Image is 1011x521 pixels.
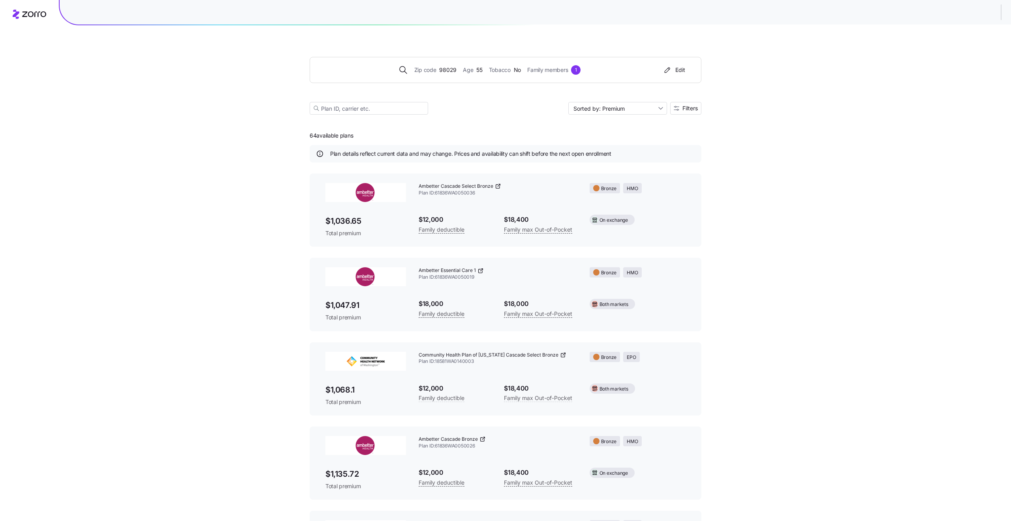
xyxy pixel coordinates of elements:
span: Both markets [599,301,628,308]
button: Filters [670,102,701,115]
span: Bronze [601,354,617,361]
span: Bronze [601,185,617,193]
span: $12,000 [419,383,491,393]
span: Total premium [325,229,406,237]
span: $18,400 [504,468,577,478]
span: HMO [627,269,638,277]
span: Ambetter Cascade Select Bronze [419,183,493,190]
button: Edit [660,64,688,76]
span: Community Health Plan of [US_STATE] Cascade Select Bronze [419,352,558,359]
span: Family max Out-of-Pocket [504,478,572,487]
span: Total premium [325,313,406,321]
img: Ambetter [325,436,406,455]
span: $1,068.1 [325,383,406,396]
span: Bronze [601,269,617,277]
span: Bronze [601,438,617,445]
span: $18,000 [504,299,577,309]
span: HMO [627,185,638,193]
span: Total premium [325,398,406,406]
span: Family deductible [419,309,464,319]
span: 98029 [439,66,457,74]
span: EPO [627,354,636,361]
span: Plan details reflect current data and may change. Prices and availability can shift before the ne... [330,150,611,158]
span: Filters [682,106,698,111]
span: Family deductible [419,393,464,403]
span: $12,000 [419,468,491,478]
span: Family members [527,66,568,74]
div: 1 [571,65,581,75]
span: Ambetter Essential Care 1 [419,267,476,274]
div: Edit [663,66,685,74]
span: Plan ID: 61836WA0050019 [419,274,577,281]
span: $18,400 [504,215,577,225]
span: Zip code [414,66,436,74]
span: $18,400 [504,383,577,393]
input: Plan ID, carrier etc. [310,102,428,115]
span: 55 [476,66,482,74]
span: Both markets [599,385,628,393]
span: $1,135.72 [325,468,406,481]
span: Family max Out-of-Pocket [504,309,572,319]
span: Family max Out-of-Pocket [504,393,572,403]
span: Total premium [325,482,406,490]
span: Family deductible [419,478,464,487]
img: Ambetter [325,267,406,286]
span: Tobacco [489,66,511,74]
img: Community Health Network of Washington [325,352,406,371]
input: Sort by [568,102,667,115]
span: Family max Out-of-Pocket [504,225,572,234]
img: Ambetter [325,183,406,202]
span: 64 available plans [310,132,353,140]
span: $1,047.91 [325,299,406,312]
span: Plan ID: 18581WA0140003 [419,358,577,365]
span: Age [463,66,473,74]
span: Plan ID: 61836WA0050036 [419,190,577,196]
span: $12,000 [419,215,491,225]
span: On exchange [599,217,628,224]
span: HMO [627,438,638,445]
span: $18,000 [419,299,491,309]
span: Ambetter Cascade Bronze [419,436,478,443]
span: No [514,66,521,74]
span: $1,036.65 [325,215,406,228]
span: Plan ID: 61836WA0050026 [419,443,577,449]
span: On exchange [599,470,628,477]
span: Family deductible [419,225,464,234]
